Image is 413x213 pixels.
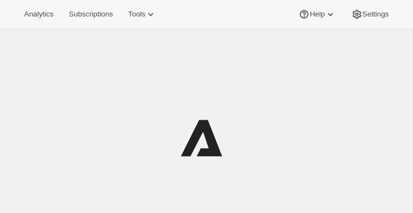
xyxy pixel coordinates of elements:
span: Settings [362,10,389,19]
span: Subscriptions [69,10,113,19]
button: Analytics [18,7,60,22]
span: Tools [128,10,145,19]
button: Help [292,7,342,22]
button: Tools [122,7,163,22]
button: Subscriptions [62,7,119,22]
span: Help [310,10,324,19]
span: Analytics [24,10,53,19]
button: Settings [345,7,395,22]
